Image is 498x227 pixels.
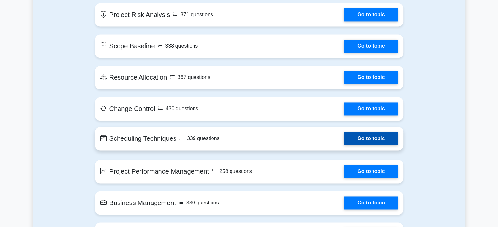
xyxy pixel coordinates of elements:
[344,71,398,84] a: Go to topic
[344,196,398,209] a: Go to topic
[344,165,398,178] a: Go to topic
[344,40,398,53] a: Go to topic
[344,132,398,145] a: Go to topic
[344,8,398,21] a: Go to topic
[344,102,398,115] a: Go to topic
